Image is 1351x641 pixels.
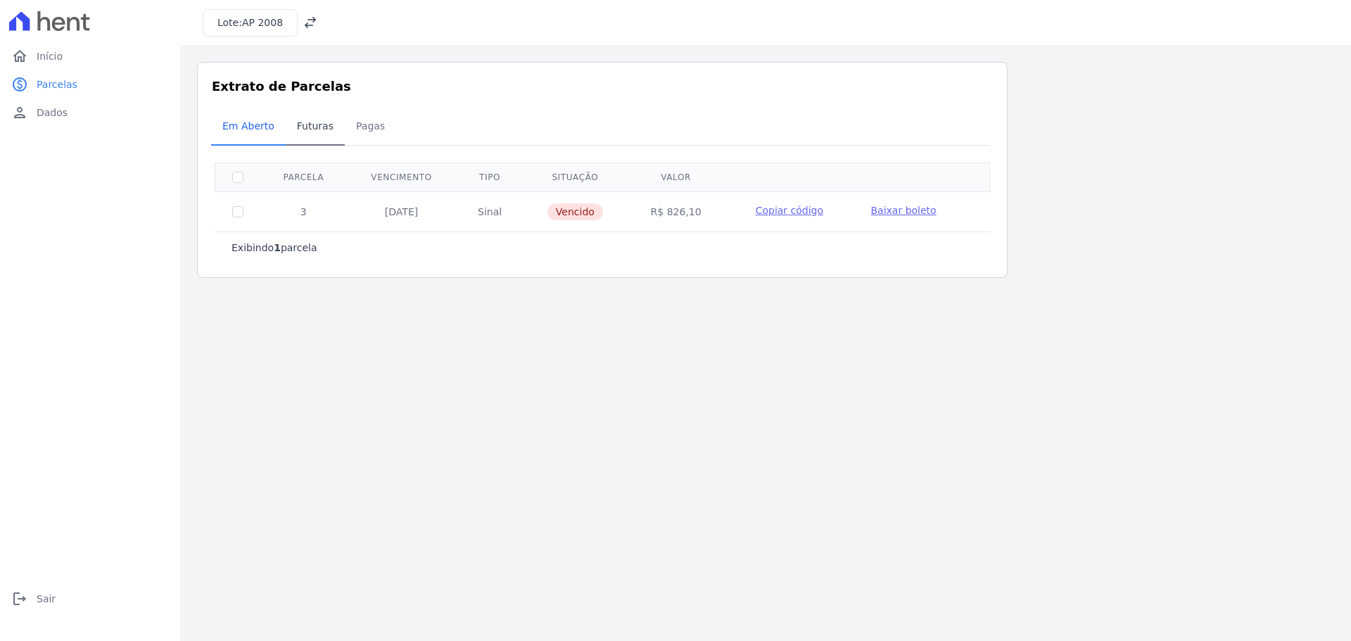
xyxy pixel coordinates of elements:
[870,205,936,216] span: Baixar boleto
[288,112,342,140] span: Futuras
[547,203,603,220] span: Vencido
[456,163,523,191] th: Tipo
[6,42,175,70] a: homeInício
[260,191,347,231] td: 3
[627,163,725,191] th: Valor
[212,77,993,96] h3: Extrato de Parcelas
[211,109,286,146] a: Em Aberto
[347,163,457,191] th: Vencimento
[11,104,28,121] i: person
[6,99,175,127] a: personDados
[348,112,393,140] span: Pagas
[524,163,627,191] th: Situação
[627,191,725,231] td: R$ 826,10
[870,203,936,217] a: Baixar boleto
[217,15,283,30] h3: Lote:
[6,70,175,99] a: paidParcelas
[11,76,28,93] i: paid
[231,241,317,255] p: Exibindo parcela
[37,592,56,606] span: Sair
[286,109,345,146] a: Futuras
[214,112,283,140] span: Em Aberto
[742,203,837,217] button: Copiar código
[37,49,63,63] span: Início
[37,106,68,120] span: Dados
[11,48,28,65] i: home
[6,585,175,613] a: logoutSair
[456,191,523,231] td: Sinal
[260,163,347,191] th: Parcela
[756,205,823,216] span: Copiar código
[242,17,283,28] span: AP 2008
[345,109,396,146] a: Pagas
[37,77,77,91] span: Parcelas
[347,191,457,231] td: [DATE]
[274,242,281,253] b: 1
[11,590,28,607] i: logout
